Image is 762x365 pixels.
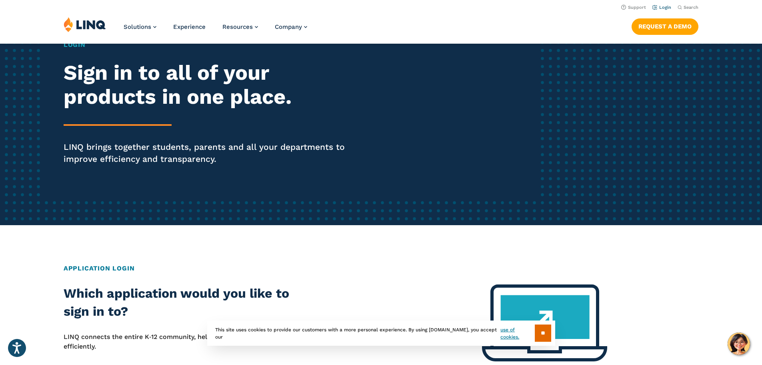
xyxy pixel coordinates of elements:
[124,23,151,30] span: Solutions
[500,326,534,341] a: use of cookies.
[632,17,698,34] nav: Button Navigation
[64,61,357,109] h2: Sign in to all of your products in one place.
[207,321,555,346] div: This site uses cookies to provide our customers with a more personal experience. By using [DOMAIN...
[64,264,698,273] h2: Application Login
[652,5,671,10] a: Login
[64,141,357,165] p: LINQ brings together students, parents and all your departments to improve efficiency and transpa...
[64,17,106,32] img: LINQ | K‑12 Software
[678,4,698,10] button: Open Search Bar
[124,17,307,43] nav: Primary Navigation
[222,23,258,30] a: Resources
[275,23,307,30] a: Company
[684,5,698,10] span: Search
[124,23,156,30] a: Solutions
[64,332,317,352] p: LINQ connects the entire K‑12 community, helping your district to work far more efficiently.
[632,18,698,34] a: Request a Demo
[621,5,646,10] a: Support
[275,23,302,30] span: Company
[64,284,317,321] h2: Which application would you like to sign in to?
[728,333,750,355] button: Hello, have a question? Let’s chat.
[222,23,253,30] span: Resources
[64,40,357,50] h1: Login
[173,23,206,30] a: Experience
